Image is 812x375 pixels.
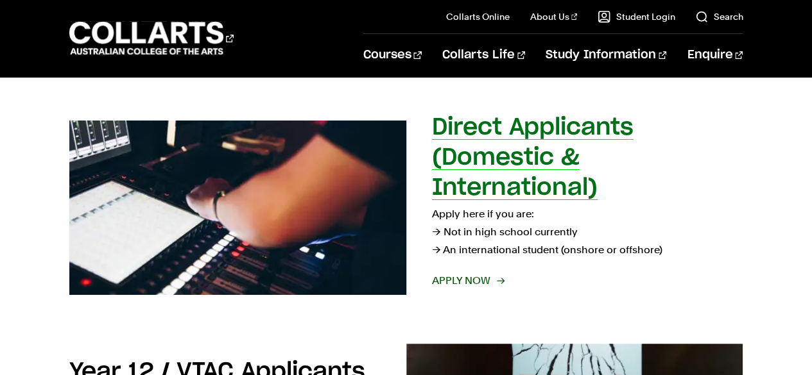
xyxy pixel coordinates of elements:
[446,10,510,23] a: Collarts Online
[695,10,743,23] a: Search
[546,34,666,76] a: Study Information
[530,10,578,23] a: About Us
[432,116,634,199] h2: Direct Applicants (Domestic & International)
[432,205,743,259] p: Apply here if you are: → Not in high school currently → An international student (onshore or offs...
[442,34,525,76] a: Collarts Life
[363,34,422,76] a: Courses
[69,113,743,303] a: Direct Applicants (Domestic & International) Apply here if you are:→ Not in high school currently...
[598,10,675,23] a: Student Login
[687,34,743,76] a: Enquire
[69,20,234,56] div: Go to homepage
[432,272,503,290] span: Apply now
